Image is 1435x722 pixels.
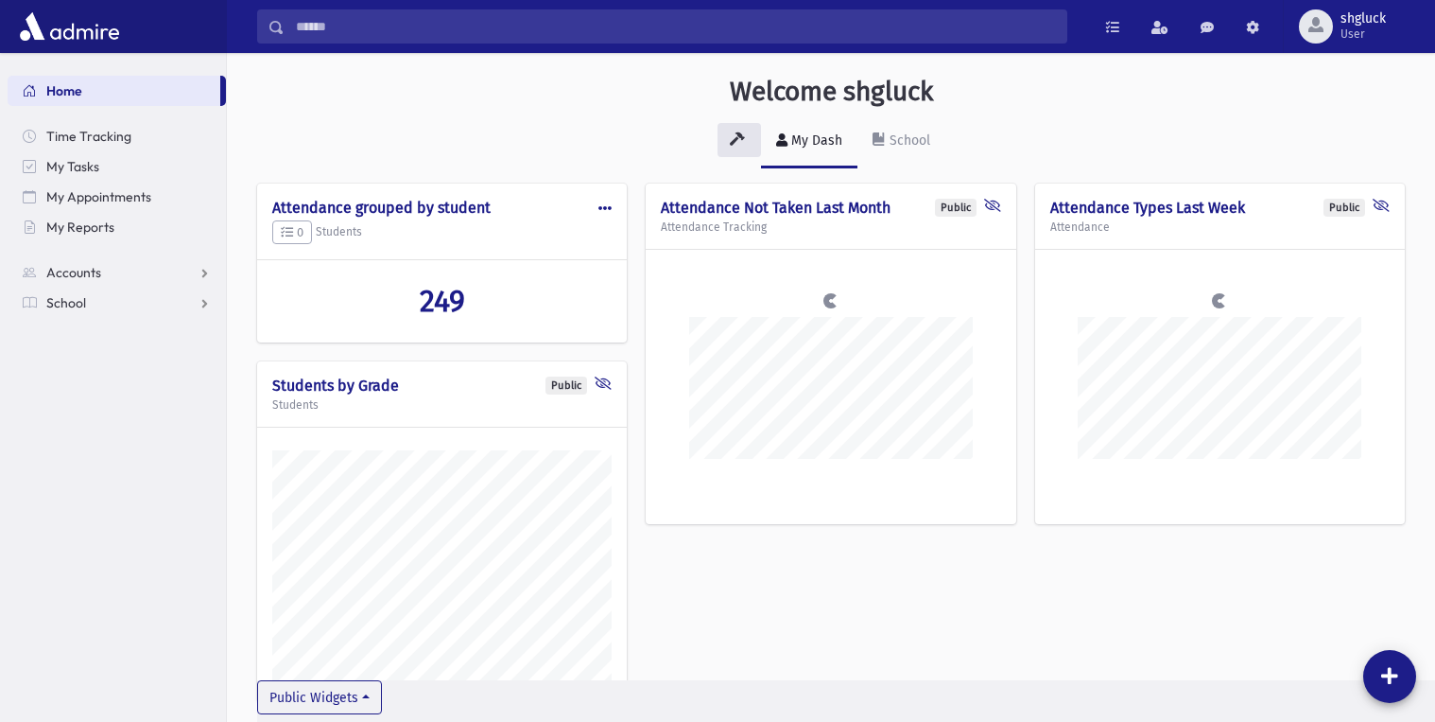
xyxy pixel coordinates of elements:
h5: Attendance [1050,220,1390,234]
a: My Reports [8,212,226,242]
span: Time Tracking [46,128,131,145]
a: My Tasks [8,151,226,182]
div: Public [1323,199,1365,217]
button: Public Widgets [257,680,382,714]
span: School [46,294,86,311]
h4: Attendance Not Taken Last Month [661,199,1000,217]
h3: Welcome shgluck [730,76,933,108]
img: AdmirePro [15,8,124,45]
div: School [886,132,930,149]
h4: Attendance Types Last Week [1050,199,1390,217]
div: Public [545,377,587,395]
span: My Reports [46,219,114,236]
a: School [857,115,945,168]
div: My Dash [787,132,842,149]
div: Public [935,199,977,217]
span: My Tasks [46,158,99,175]
a: Accounts [8,257,226,288]
button: 0 [272,220,312,245]
span: Accounts [46,264,101,281]
h4: Attendance grouped by student [272,199,612,217]
h5: Students [272,220,612,245]
h5: Attendance Tracking [661,220,1000,234]
a: 249 [272,283,612,319]
span: 0 [281,225,303,239]
span: shgluck [1340,11,1386,26]
a: My Appointments [8,182,226,212]
span: Home [46,82,82,99]
h4: Students by Grade [272,377,612,395]
a: Home [8,76,220,106]
h5: Students [272,398,612,412]
input: Search [285,9,1066,44]
span: 249 [420,283,465,319]
span: My Appointments [46,188,151,205]
a: Time Tracking [8,121,226,151]
a: School [8,288,226,318]
span: User [1340,26,1386,42]
a: My Dash [761,115,857,168]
